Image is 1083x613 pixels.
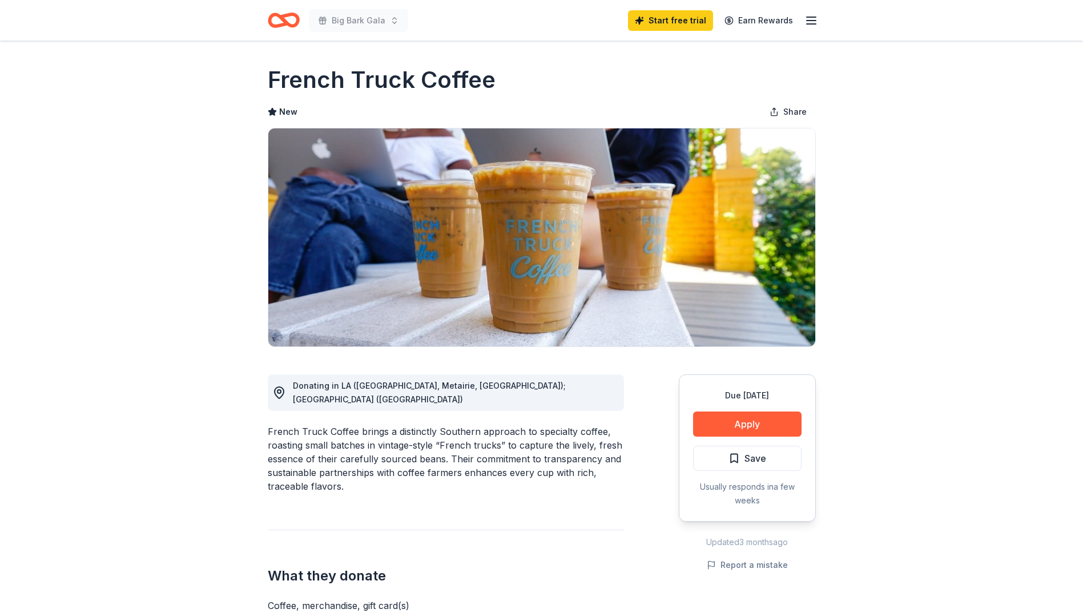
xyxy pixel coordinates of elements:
img: Image for French Truck Coffee [268,128,815,346]
button: Big Bark Gala [309,9,408,32]
a: Earn Rewards [718,10,800,31]
a: Home [268,7,300,34]
span: Save [744,451,766,466]
a: Start free trial [628,10,713,31]
div: Due [DATE] [693,389,802,402]
h1: French Truck Coffee [268,64,496,96]
div: French Truck Coffee brings a distinctly Southern approach to specialty coffee, roasting small bat... [268,425,624,493]
h2: What they donate [268,567,624,585]
button: Apply [693,412,802,437]
button: Save [693,446,802,471]
div: Coffee, merchandise, gift card(s) [268,599,624,612]
span: New [279,105,297,119]
button: Report a mistake [707,558,788,572]
div: Updated 3 months ago [679,535,816,549]
button: Share [760,100,816,123]
span: Donating in LA ([GEOGRAPHIC_DATA], Metairie, [GEOGRAPHIC_DATA]); [GEOGRAPHIC_DATA] ([GEOGRAPHIC_D... [293,381,566,404]
span: Share [783,105,807,119]
span: Big Bark Gala [332,14,385,27]
div: Usually responds in a few weeks [693,480,802,507]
